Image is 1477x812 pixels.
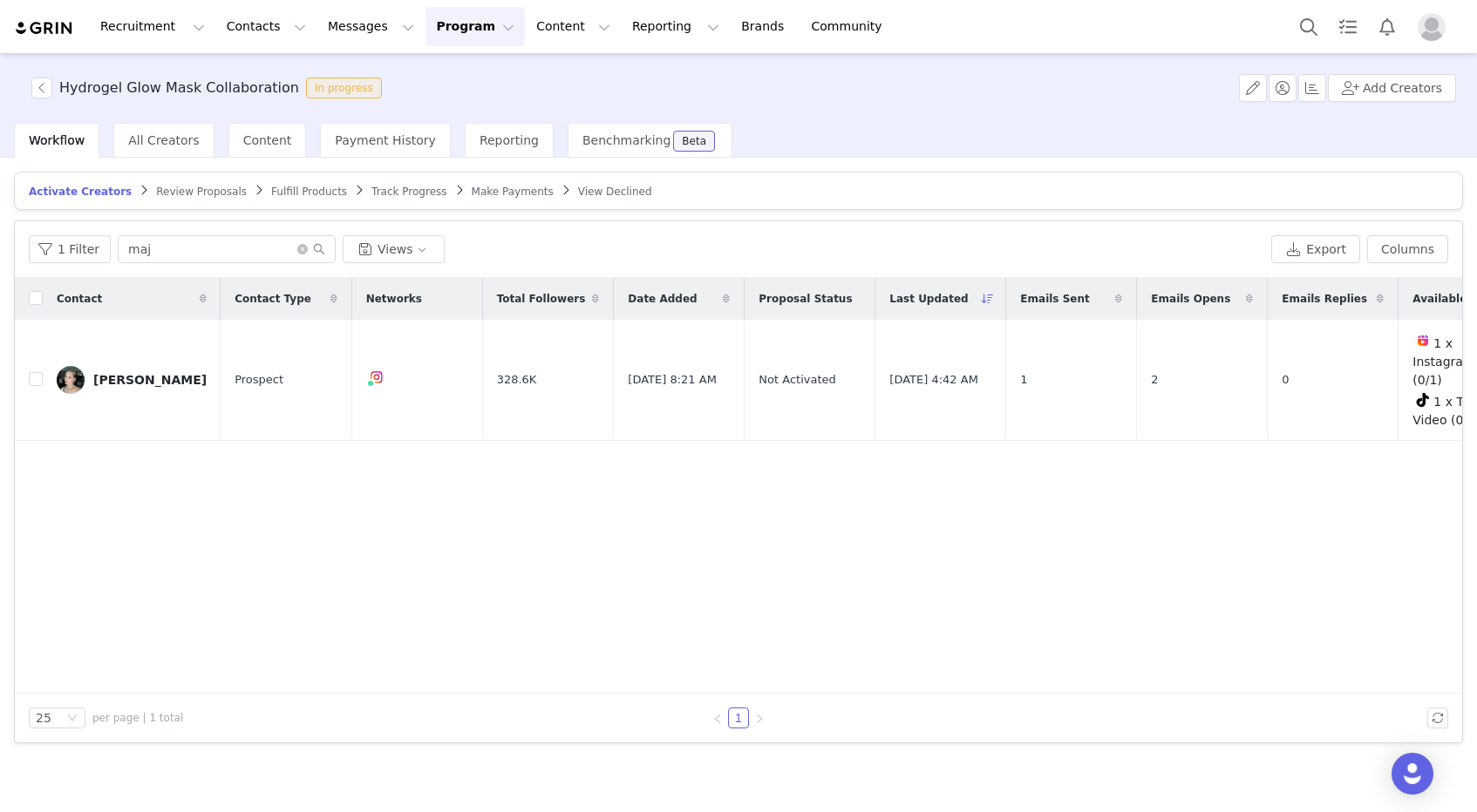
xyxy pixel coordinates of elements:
[707,707,728,728] li: Previous Page
[1392,753,1433,795] div: Open Intercom Messenger
[472,186,554,198] span: Make Payments
[93,373,207,387] div: [PERSON_NAME]
[57,291,102,307] span: Contact
[728,707,749,728] li: 1
[313,243,325,255] i: icon: search
[582,133,670,147] span: Benchmarking
[370,370,384,384] img: instagram.svg
[759,371,835,389] span: Not Activated
[1020,291,1089,307] span: Emails Sent
[578,186,652,198] span: View Declined
[1367,235,1448,263] button: Columns
[118,235,336,263] input: Search...
[306,78,382,98] span: In progress
[243,133,292,147] span: Content
[1290,7,1328,46] button: Search
[889,371,978,389] span: [DATE] 4:42 AM
[59,78,299,98] h3: Hydrogel Glow Mask Collaboration
[31,78,389,98] span: [object Object]
[628,371,717,389] span: [DATE] 8:21 AM
[67,713,78,725] i: icon: down
[57,366,207,394] a: [PERSON_NAME]
[57,366,85,394] img: fa33ea23-13ab-4d90-99e7-e5f24e02b0bc.jpg
[1282,371,1289,389] span: 0
[235,371,283,389] span: Prospect
[92,710,183,726] span: per page | 1 total
[526,7,621,46] button: Content
[36,708,51,727] div: 25
[731,7,800,46] a: Brands
[497,371,537,389] span: 328.6K
[29,133,85,147] span: Workflow
[1151,371,1158,389] span: 2
[1368,7,1406,46] button: Notifications
[729,708,748,727] a: 1
[1271,235,1360,263] button: Export
[480,133,539,147] span: Reporting
[712,714,723,724] i: icon: left
[1418,13,1446,41] img: placeholder-profile.jpg
[425,7,525,46] button: Program
[1407,13,1463,41] button: Profile
[628,291,697,307] span: Date Added
[682,136,706,146] div: Beta
[29,186,132,198] span: Activate Creators
[889,291,968,307] span: Last Updated
[749,707,770,728] li: Next Page
[1151,291,1230,307] span: Emails Opens
[371,186,446,198] span: Track Progress
[156,186,247,198] span: Review Proposals
[335,133,436,147] span: Payment History
[801,7,901,46] a: Community
[1020,371,1027,389] span: 1
[1416,334,1430,348] img: instagram-reels.svg
[497,291,586,307] span: Total Followers
[271,186,347,198] span: Fulfill Products
[14,20,75,37] img: grin logo
[90,7,215,46] button: Recruitment
[759,291,852,307] span: Proposal Status
[1329,7,1367,46] a: Tasks
[297,244,308,254] i: icon: close-circle
[1282,291,1367,307] span: Emails Replies
[235,291,311,307] span: Contact Type
[29,235,111,263] button: 1 Filter
[754,714,765,724] i: icon: right
[343,235,445,263] button: Views
[1328,74,1456,102] button: Add Creators
[317,7,425,46] button: Messages
[128,133,199,147] span: All Creators
[622,7,730,46] button: Reporting
[216,7,316,46] button: Contacts
[366,291,422,307] span: Networks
